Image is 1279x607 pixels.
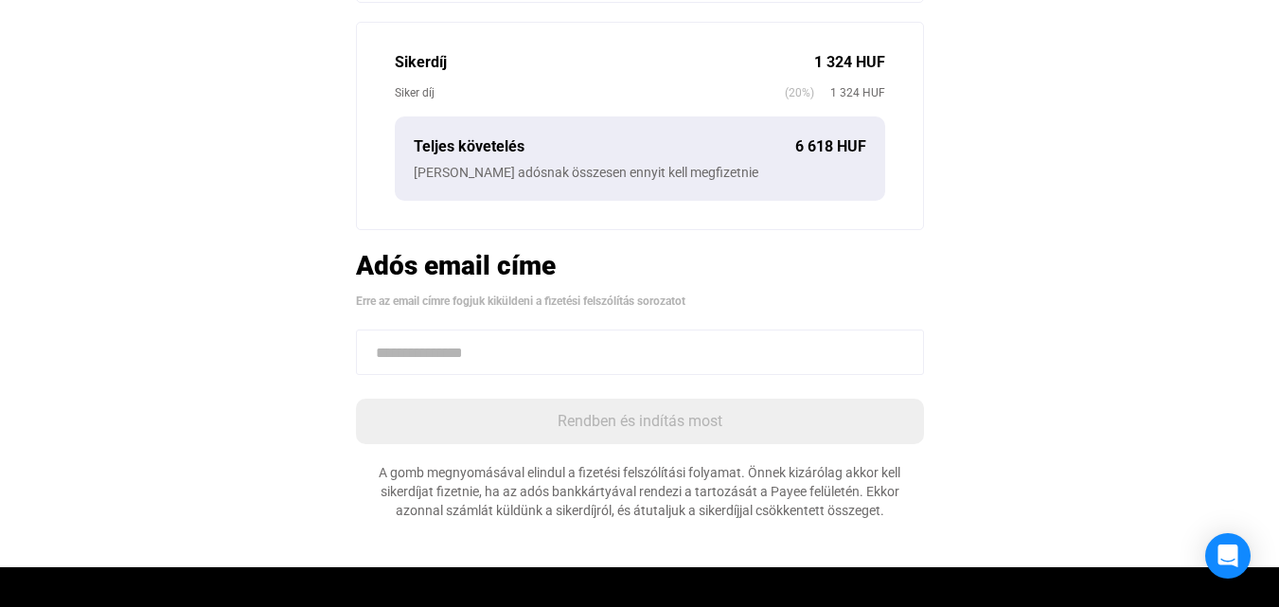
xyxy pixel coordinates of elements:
div: [PERSON_NAME] adósnak összesen ennyit kell megfizetnie [414,163,866,182]
h2: Adós email címe [356,249,924,282]
div: Erre az email címre fogjuk kiküldeni a fizetési felszólítás sorozatot [356,292,924,311]
div: Open Intercom Messenger [1205,533,1251,579]
div: Siker díj [395,83,785,102]
div: A gomb megnyomásával elindul a fizetési felszólítási folyamat. Önnek kizárólag akkor kell sikerdí... [356,463,924,520]
div: 6 618 HUF [795,135,866,158]
span: (20%) [785,83,814,102]
button: Rendben és indítás most [356,399,924,444]
div: Teljes követelés [414,135,795,158]
span: 1 324 HUF [814,83,885,102]
div: 1 324 HUF [814,51,885,74]
div: Rendben és indítás most [362,410,918,433]
div: Sikerdíj [395,51,814,74]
